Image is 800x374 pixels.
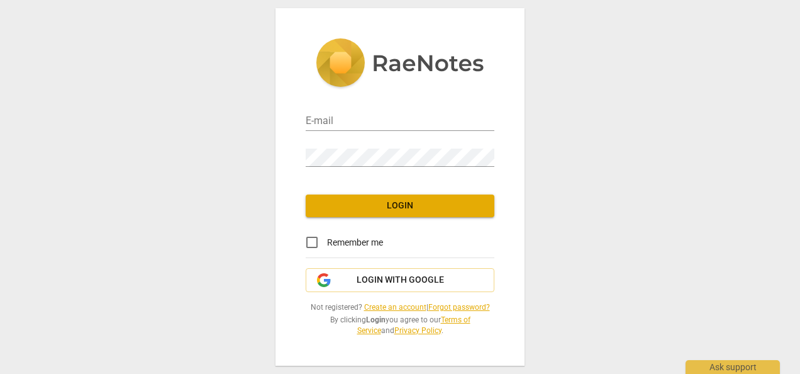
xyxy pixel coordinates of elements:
span: Not registered? | [306,302,494,313]
span: Login [316,200,484,212]
button: Login [306,195,494,217]
button: Login with Google [306,268,494,292]
span: By clicking you agree to our and . [306,315,494,336]
a: Forgot password? [428,303,490,312]
b: Login [366,315,386,324]
a: Terms of Service [357,315,470,335]
a: Create an account [364,303,426,312]
img: 5ac2273c67554f335776073100b6d88f.svg [316,38,484,90]
a: Privacy Policy [394,326,442,335]
div: Ask support [686,360,780,374]
span: Login with Google [357,274,444,286]
span: Remember me [327,236,383,249]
